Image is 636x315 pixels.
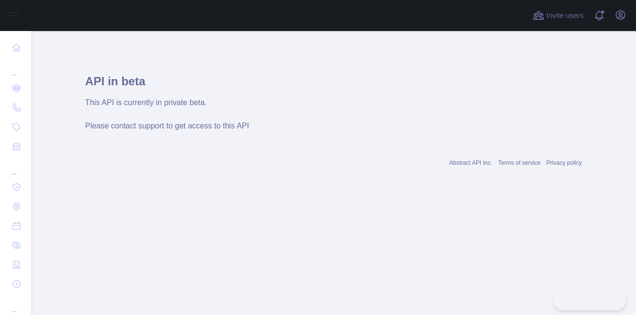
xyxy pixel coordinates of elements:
[85,74,582,97] h1: API in beta
[449,159,492,166] a: Abstract API Inc.
[8,157,23,176] div: ...
[553,290,626,310] iframe: Toggle Customer Support
[546,159,582,166] a: Privacy policy
[546,10,584,21] span: Invite users
[85,122,249,130] span: Please contact support to get access to this API
[85,97,582,109] div: This API is currently in private beta.
[531,8,586,23] button: Invite users
[8,58,23,78] div: ...
[498,159,540,166] a: Terms of service
[8,295,23,314] div: ...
